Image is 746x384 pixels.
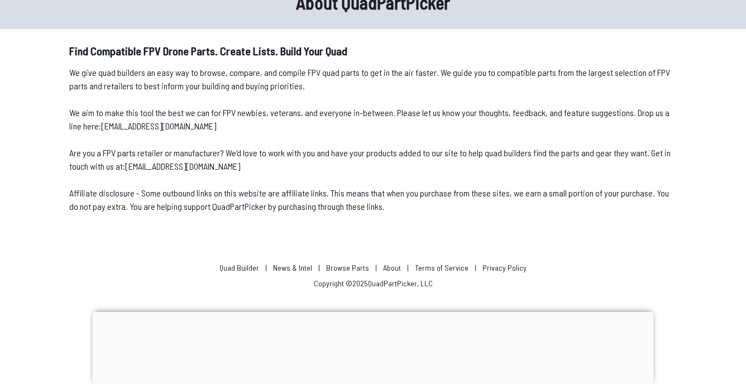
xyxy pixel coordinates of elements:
[69,146,677,173] p: Are you a FPV parts retailer or manufacturer? We'd love to work with you and have your products a...
[93,312,654,381] iframe: Advertisement
[215,262,531,273] p: | | | | |
[125,161,240,171] a: [EMAIL_ADDRESS][DOMAIN_NAME]
[219,263,259,272] a: Quad Builder
[69,106,677,133] p: We aim to make this tool the best we can for FPV newbies, veterans, and everyone in-between. Plea...
[415,263,468,272] a: Terms of Service
[383,263,401,272] a: About
[482,263,527,272] a: Privacy Policy
[69,186,677,213] p: Affiliate disclosure - Some outbound links on this website are affiliate links. This means that w...
[326,263,369,272] a: Browse Parts
[273,263,312,272] a: News & Intel
[314,278,433,289] p: Copyright © 2025 QuadPartPicker, LLC
[69,42,677,59] h1: Find Compatible FPV Drone Parts. Create Lists. Build Your Quad
[69,66,677,93] p: We give quad builders an easy way to browse, compare, and compile FPV quad parts to get in the ai...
